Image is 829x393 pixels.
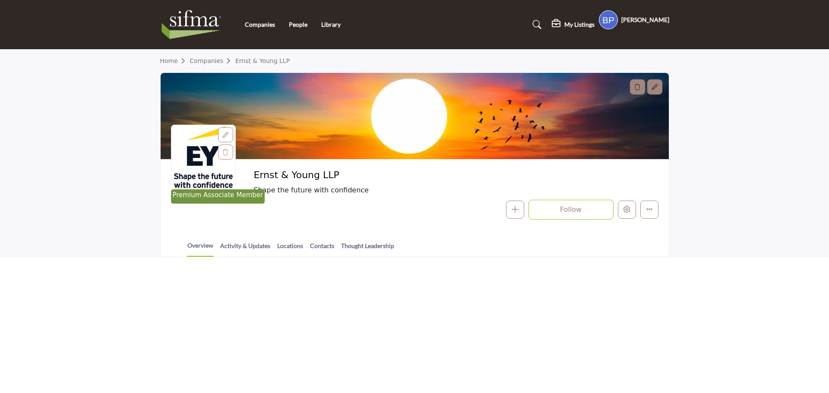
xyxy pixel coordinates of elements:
[173,190,263,200] span: Premium Associate Member
[618,201,636,219] button: Edit company
[647,79,662,94] div: Aspect Ratio:6:1,Size:1200x200px
[310,241,335,256] a: Contacts
[277,241,304,256] a: Locations
[528,200,614,220] button: Follow
[220,241,271,256] a: Activity & Updates
[160,7,227,42] img: site Logo
[564,21,595,28] h5: My Listings
[187,241,214,257] a: Overview
[218,127,233,142] div: Aspect Ratio:1:1,Size:400x400px
[552,19,595,30] div: My Listings
[235,57,290,64] a: Ernst & Young LLP
[640,201,658,219] button: More details
[621,16,669,24] h5: [PERSON_NAME]
[245,21,275,28] a: Companies
[341,241,395,256] a: Thought Leadership
[253,170,491,181] h2: Ernst & Young LLP
[190,57,235,64] a: Companies
[289,21,307,28] a: People
[321,21,341,28] a: Library
[599,10,618,29] button: Show hide supplier dropdown
[160,57,190,64] a: Home
[524,18,547,31] a: Search
[253,185,530,195] span: Shape the future with confidence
